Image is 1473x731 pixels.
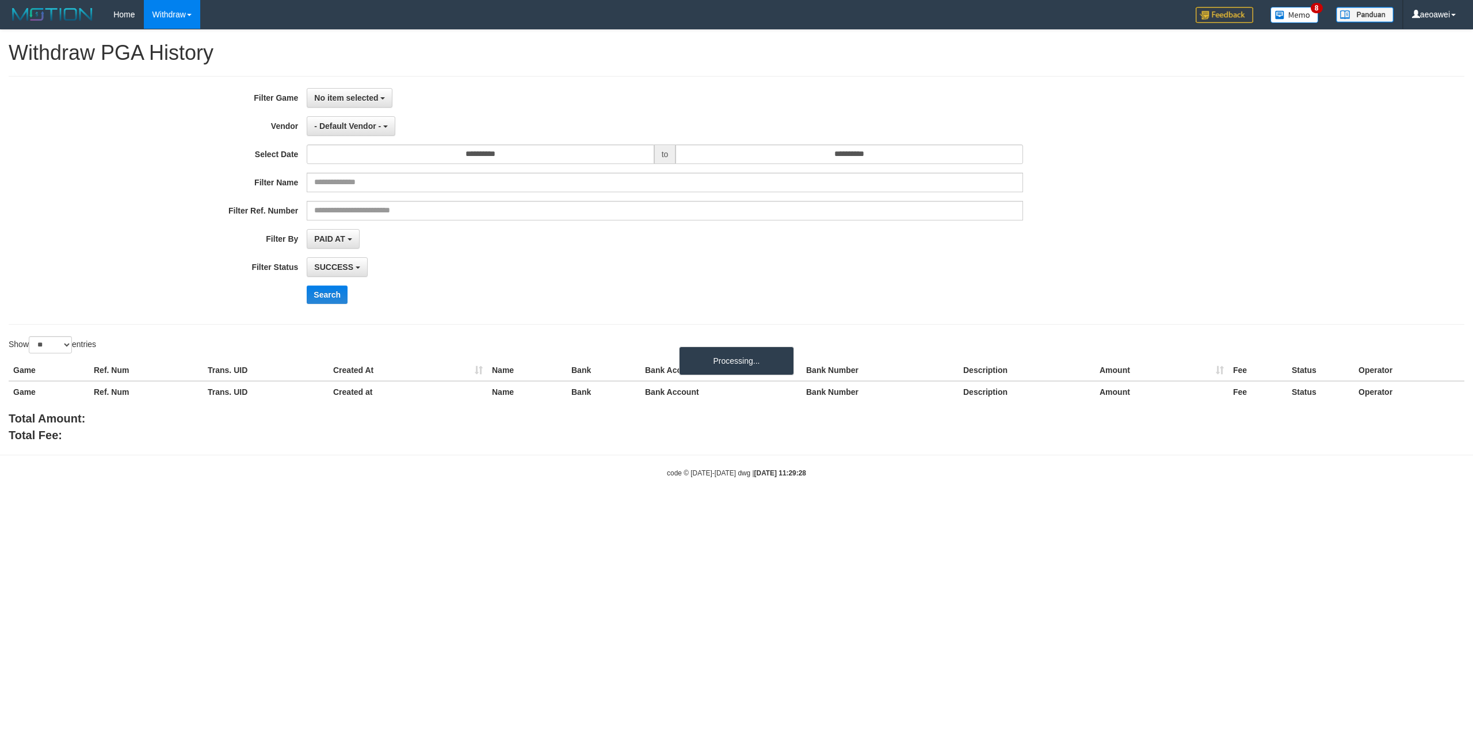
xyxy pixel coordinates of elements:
[487,360,567,381] th: Name
[314,121,381,131] span: - Default Vendor -
[9,41,1464,64] h1: Withdraw PGA History
[314,262,353,272] span: SUCCESS
[567,381,640,402] th: Bank
[203,381,329,402] th: Trans. UID
[89,360,203,381] th: Ref. Num
[307,116,395,136] button: - Default Vendor -
[802,381,959,402] th: Bank Number
[567,360,640,381] th: Bank
[1196,7,1253,23] img: Feedback.jpg
[487,381,567,402] th: Name
[654,144,676,164] span: to
[29,336,72,353] select: Showentries
[9,412,85,425] b: Total Amount:
[802,360,959,381] th: Bank Number
[89,381,203,402] th: Ref. Num
[1095,360,1228,381] th: Amount
[9,6,96,23] img: MOTION_logo.png
[640,360,802,381] th: Bank Account
[1228,381,1287,402] th: Fee
[307,285,348,304] button: Search
[640,381,802,402] th: Bank Account
[9,381,89,402] th: Game
[679,347,794,375] div: Processing...
[9,429,62,441] b: Total Fee:
[1228,360,1287,381] th: Fee
[1287,360,1354,381] th: Status
[1354,360,1464,381] th: Operator
[307,257,368,277] button: SUCCESS
[314,93,378,102] span: No item selected
[1095,381,1228,402] th: Amount
[959,381,1095,402] th: Description
[307,229,359,249] button: PAID AT
[307,88,392,108] button: No item selected
[314,234,345,243] span: PAID AT
[203,360,329,381] th: Trans. UID
[959,360,1095,381] th: Description
[1336,7,1394,22] img: panduan.png
[1287,381,1354,402] th: Status
[1311,3,1323,13] span: 8
[754,469,806,477] strong: [DATE] 11:29:28
[1354,381,1464,402] th: Operator
[9,336,96,353] label: Show entries
[667,469,806,477] small: code © [DATE]-[DATE] dwg |
[329,360,487,381] th: Created At
[9,360,89,381] th: Game
[1270,7,1319,23] img: Button%20Memo.svg
[329,381,487,402] th: Created at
